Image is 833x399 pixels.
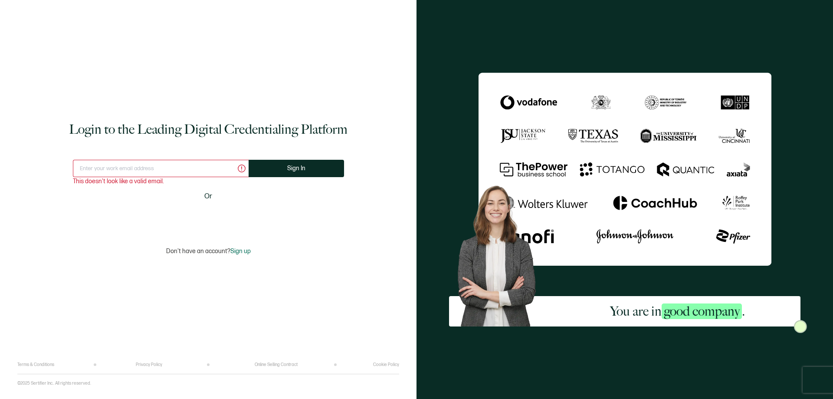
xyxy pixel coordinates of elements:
a: Online Selling Contract [255,362,298,367]
span: Or [204,191,212,202]
a: Terms & Conditions [17,362,54,367]
a: Privacy Policy [136,362,162,367]
span: good company [662,303,742,319]
span: This doesn't look like a valid email. [73,178,164,185]
h1: Login to the Leading Digital Credentialing Platform [69,121,348,138]
p: ©2025 Sertifier Inc.. All rights reserved. [17,381,91,386]
span: Sign up [230,247,251,255]
img: Sertifier Login - You are in <span class="strong-h">good company</span>. [479,73,771,266]
button: Sign In [249,160,344,177]
iframe: To enrich screen reader interactions, please activate Accessibility in Grammarly extension settings [154,208,262,227]
a: Cookie Policy [373,362,399,367]
h2: You are in . [610,303,745,320]
img: Sertifier Login [794,320,807,333]
p: Don't have an account? [166,247,251,255]
span: Sign In [287,165,305,171]
img: Sertifier Login - You are in <span class="strong-h">good company</span>. Hero [449,178,554,326]
input: Enter your work email address [73,160,249,177]
ion-icon: alert circle outline [237,164,246,173]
